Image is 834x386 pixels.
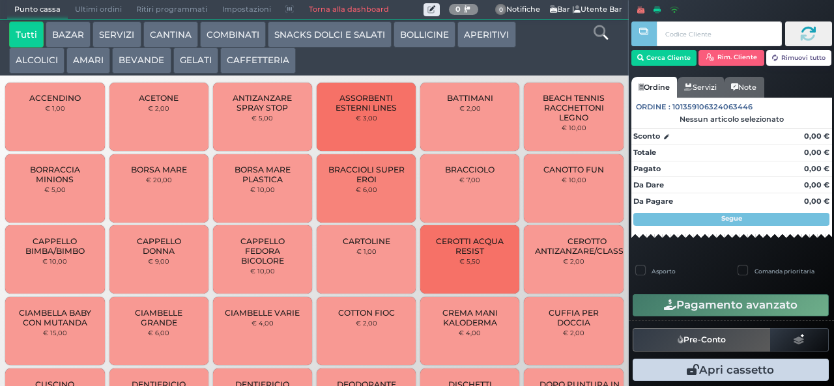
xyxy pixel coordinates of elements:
span: BRACCIOLI SUPER EROI [328,165,405,184]
button: CANTINA [143,21,198,48]
small: € 3,00 [356,114,377,122]
strong: 0,00 € [804,197,829,206]
small: € 15,00 [43,329,67,337]
small: € 1,00 [356,247,377,255]
input: Codice Cliente [657,21,781,46]
span: ACETONE [139,93,179,103]
button: Pre-Conto [633,328,771,352]
b: 0 [455,5,461,14]
small: € 2,00 [563,329,584,337]
small: € 10,00 [42,257,67,265]
span: ACCENDINO [29,93,81,103]
small: € 6,00 [356,186,377,193]
small: € 10,00 [562,176,586,184]
span: CREMA MANI KALODERMA [431,308,509,327]
span: 101359106324063446 [672,102,753,113]
span: BEACH TENNIS RACCHETTONI LEGNO [535,93,612,122]
span: COTTON FIOC [338,308,395,318]
button: ALCOLICI [9,48,65,74]
button: COMBINATI [200,21,266,48]
span: CEROTTO ANTIZANZARE/CLASSICO [535,236,639,256]
button: BAZAR [46,21,91,48]
small: € 2,00 [356,319,377,327]
strong: 0,00 € [804,131,829,141]
small: € 2,00 [563,257,584,265]
button: Pagamento avanzato [633,294,829,316]
a: Ordine [631,77,677,98]
strong: 0,00 € [804,148,829,157]
strong: 0,00 € [804,180,829,189]
span: CARTOLINE [343,236,390,246]
small: € 2,00 [459,104,481,112]
span: BORSA MARE [131,165,187,174]
small: € 6,00 [148,329,169,337]
a: Servizi [677,77,724,98]
span: Ritiri programmati [129,1,214,19]
small: € 10,00 [250,267,275,275]
small: € 10,00 [250,186,275,193]
button: Apri cassetto [633,359,829,381]
span: BATTIMANI [447,93,493,103]
span: Impostazioni [215,1,278,19]
span: BORRACCIA MINIONS [16,165,94,184]
button: Tutti [9,21,44,48]
small: € 20,00 [146,176,172,184]
span: BRACCIOLO [445,165,495,174]
button: SERVIZI [93,21,141,48]
button: Rim. Cliente [698,50,764,66]
strong: 0,00 € [804,164,829,173]
a: Torna alla dashboard [301,1,395,19]
small: € 7,00 [459,176,480,184]
span: CEROTTI ACQUA RESIST [431,236,509,256]
button: SNACKS DOLCI E SALATI [268,21,392,48]
small: € 4,00 [252,319,274,327]
span: CAPPELLO FEDORA BICOLORE [224,236,302,266]
strong: Sconto [633,131,660,142]
small: € 1,00 [45,104,65,112]
span: CIAMBELLE GRANDE [120,308,197,327]
span: Ultimi ordini [68,1,129,19]
span: CIAMBELLA BABY CON MUTANDA [16,308,94,327]
small: € 5,50 [459,257,480,265]
span: 0 [495,4,507,16]
small: € 4,00 [459,329,481,337]
label: Comanda prioritaria [755,267,814,275]
label: Asporto [652,267,676,275]
small: € 5,00 [44,186,66,193]
span: ASSORBENTI ESTERNI LINES [328,93,405,113]
small: € 9,00 [148,257,169,265]
button: Rimuovi tutto [766,50,832,66]
strong: Totale [633,148,656,157]
strong: Pagato [633,164,661,173]
span: CIAMBELLE VARIE [225,308,300,318]
button: GELATI [173,48,218,74]
span: CANOTTO FUN [543,165,604,174]
span: CUFFIA PER DOCCIA [535,308,612,327]
small: € 10,00 [562,124,586,131]
small: € 2,00 [148,104,169,112]
span: ANTIZANZARE SPRAY STOP [224,93,302,113]
button: BOLLICINE [394,21,455,48]
a: Note [724,77,764,98]
button: BEVANDE [112,48,171,74]
span: CAPPELLO BIMBA/BIMBO [16,236,94,256]
span: Punto cassa [7,1,68,19]
strong: Da Pagare [633,197,673,206]
button: APERITIVI [457,21,515,48]
strong: Da Dare [633,180,664,189]
span: BORSA MARE PLASTICA [224,165,302,184]
small: € 5,00 [252,114,273,122]
button: AMARI [66,48,110,74]
strong: Segue [721,214,742,223]
div: Nessun articolo selezionato [631,115,832,124]
span: CAPPELLO DONNA [120,236,197,256]
button: CAFFETTERIA [220,48,296,74]
button: Cerca Cliente [631,50,697,66]
span: Ordine : [636,102,670,113]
